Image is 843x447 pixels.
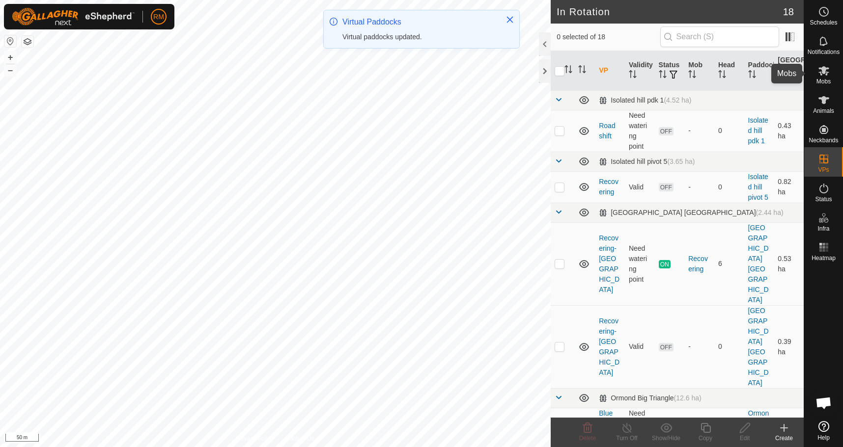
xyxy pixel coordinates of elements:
[664,96,691,104] span: (4.52 ha)
[629,72,637,79] p-sorticon: Activate to sort
[599,394,701,402] div: Ormond Big Triangle
[557,6,783,18] h2: In Rotation
[625,110,655,152] td: Need watering point
[4,35,16,47] button: Reset Map
[714,305,744,388] td: 0
[748,72,756,79] p-sorticon: Activate to sort
[625,222,655,305] td: Need watering point
[655,51,685,91] th: Status
[659,127,674,135] span: OFF
[342,32,496,42] div: Virtual paddocks updated.
[774,110,804,152] td: 0.43 ha
[659,260,671,268] span: ON
[660,26,779,47] input: Search (S)
[812,255,836,261] span: Heatmap
[625,305,655,388] td: Valid
[688,72,696,79] p-sorticon: Activate to sort
[774,51,804,91] th: [GEOGRAPHIC_DATA] Area
[599,158,695,166] div: Isolated hill pivot 5
[748,224,769,304] a: [GEOGRAPHIC_DATA] [GEOGRAPHIC_DATA]
[810,20,837,26] span: Schedules
[659,343,674,351] span: OFF
[599,234,619,293] a: Recovering-[GEOGRAPHIC_DATA]
[714,222,744,305] td: 6
[667,158,695,165] span: (3.65 ha)
[688,126,710,136] div: -
[22,36,33,48] button: Map Layers
[714,110,744,152] td: 0
[599,178,618,196] a: Recovering
[599,96,691,105] div: Isolated hill pdk 1
[595,51,625,91] th: VP
[688,182,710,192] div: -
[714,171,744,203] td: 0
[718,72,726,79] p-sorticon: Activate to sort
[817,435,830,441] span: Help
[579,435,596,442] span: Delete
[764,434,804,443] div: Create
[688,254,710,274] div: Recovering
[748,116,768,145] a: Isolated hill pdk 1
[774,305,804,388] td: 0.39 ha
[686,434,725,443] div: Copy
[607,434,646,443] div: Turn Off
[714,51,744,91] th: Head
[625,171,655,203] td: Valid
[725,434,764,443] div: Edit
[4,52,16,63] button: +
[748,173,768,201] a: Isolated hill pivot 5
[818,167,829,173] span: VPs
[808,49,840,55] span: Notifications
[285,434,314,443] a: Contact Us
[688,342,710,352] div: -
[756,209,784,216] span: (2.44 ha)
[646,434,686,443] div: Show/Hide
[804,417,843,445] a: Help
[674,394,702,402] span: (12.6 ha)
[748,307,769,387] a: [GEOGRAPHIC_DATA] [GEOGRAPHIC_DATA]
[813,108,834,114] span: Animals
[684,51,714,91] th: Mob
[12,8,135,26] img: Gallagher Logo
[625,51,655,91] th: Validity
[659,183,674,191] span: OFF
[816,79,831,84] span: Mobs
[809,137,838,143] span: Neckbands
[817,226,829,232] span: Infra
[342,16,496,28] div: Virtual Paddocks
[599,317,619,376] a: Recovering-[GEOGRAPHIC_DATA]
[774,171,804,203] td: 0.82 ha
[4,64,16,76] button: –
[744,51,774,91] th: Paddock
[783,4,794,19] span: 18
[778,77,786,85] p-sorticon: Activate to sort
[774,222,804,305] td: 0.53 ha
[815,196,832,202] span: Status
[503,13,517,26] button: Close
[153,12,164,22] span: RM
[599,122,615,140] a: Road shift
[578,67,586,75] p-sorticon: Activate to sort
[557,32,660,42] span: 0 selected of 18
[809,388,839,418] a: Open chat
[564,67,572,75] p-sorticon: Activate to sort
[599,209,783,217] div: [GEOGRAPHIC_DATA] [GEOGRAPHIC_DATA]
[237,434,274,443] a: Privacy Policy
[659,72,667,79] p-sorticon: Activate to sort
